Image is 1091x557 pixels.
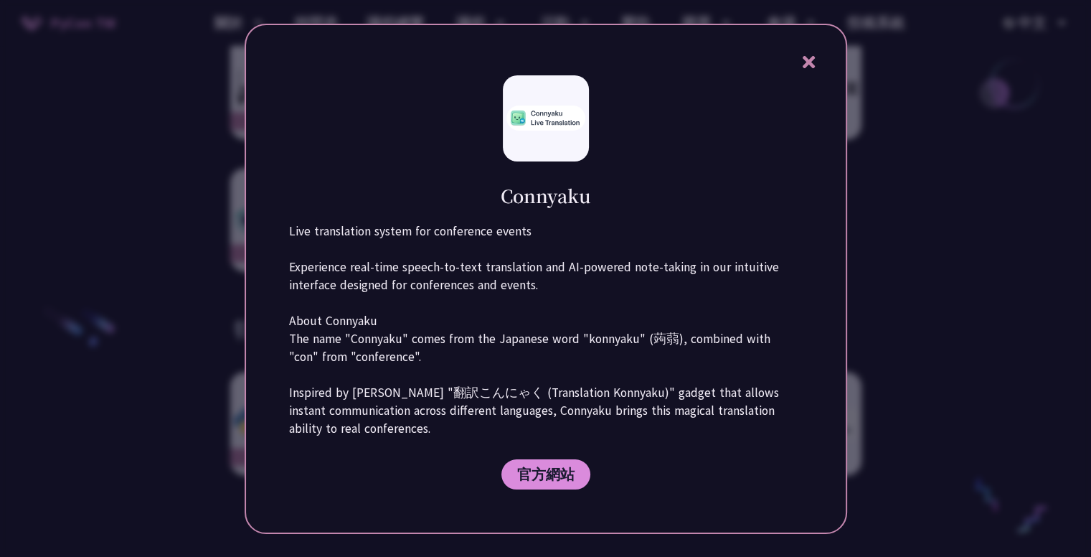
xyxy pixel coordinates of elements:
[506,106,585,131] img: photo
[517,465,575,483] span: 官方網站
[501,183,591,208] h1: Connyaku
[289,223,803,438] p: Live translation system for conference events Experience real-time speech-to-text translation and...
[501,459,590,490] a: 官方網站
